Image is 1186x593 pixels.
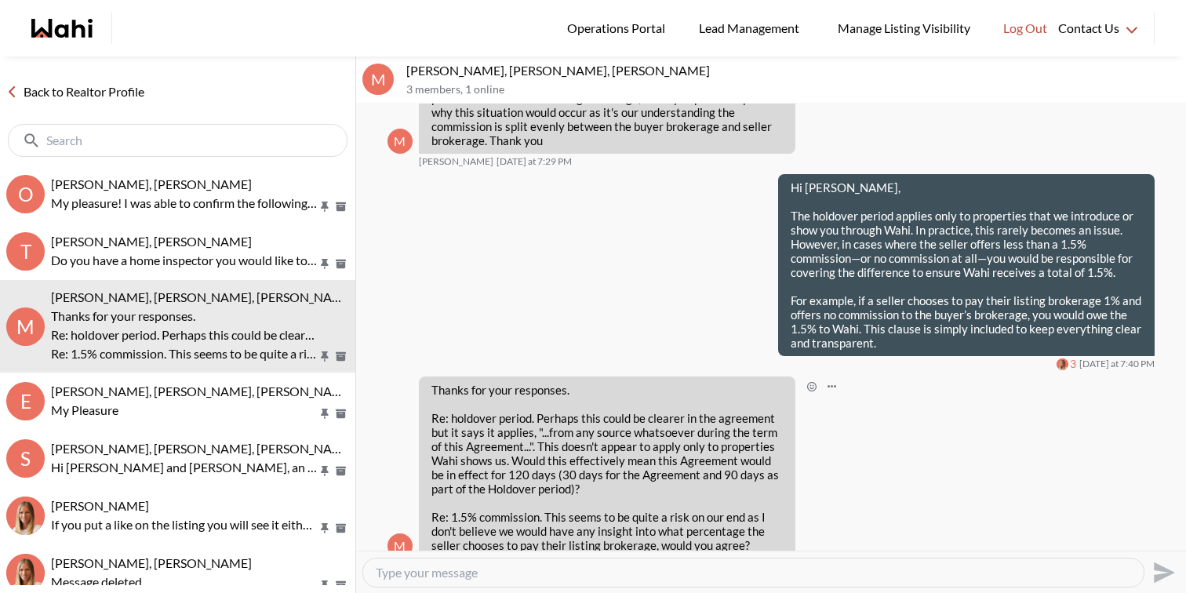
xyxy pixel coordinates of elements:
[699,18,805,38] span: Lead Management
[51,289,355,304] span: [PERSON_NAME], [PERSON_NAME], [PERSON_NAME]
[431,383,783,397] p: Thanks for your responses.
[497,155,572,168] time: 2025-10-09T23:29:03.924Z
[6,497,45,535] div: Ritu Gill, Michelle
[1144,555,1180,590] button: Send
[6,175,45,213] div: O
[387,129,413,154] div: M
[791,209,1142,279] p: The holdover period applies only to properties that we introduce or show you through Wahi. In pra...
[318,579,332,592] button: Pin
[318,350,332,363] button: Pin
[1057,358,1068,370] div: Michelle Ryckman
[333,407,349,420] button: Archive
[51,251,318,270] p: Do you have a home inspector you would like to you for the home inspection? When are you planning...
[51,234,252,249] span: [PERSON_NAME], [PERSON_NAME]
[318,200,332,213] button: Pin
[6,554,45,592] div: Efrem Abraham, Michelle
[51,401,318,420] p: My Pleasure
[791,180,1142,195] p: Hi [PERSON_NAME],
[362,64,394,95] div: M
[1057,358,1068,370] img: M
[51,515,318,534] p: If you put a like on the listing you will see it either come up as sold firm or back on market
[333,464,349,478] button: Archive
[51,441,355,456] span: [PERSON_NAME], [PERSON_NAME], [PERSON_NAME]
[406,83,1180,96] p: 3 members , 1 online
[1070,358,1076,371] span: 3
[318,464,332,478] button: Pin
[822,377,842,397] button: Open Message Actions Menu
[333,350,349,363] button: Archive
[51,344,318,363] p: Re: 1.5% commission. This seems to be quite a risk on our end as I don't believe we would have an...
[567,18,671,38] span: Operations Portal
[318,407,332,420] button: Pin
[46,133,312,148] input: Search
[833,18,975,38] span: Manage Listing Visibility
[51,458,318,477] p: Hi [PERSON_NAME] and [PERSON_NAME], an offer has been submitted for [STREET_ADDRESS][PERSON_NAME]...
[431,411,783,496] p: Re: holdover period. Perhaps this could be clearer in the agreement but it says it applies, "...f...
[51,384,355,398] span: [PERSON_NAME], [PERSON_NAME], [PERSON_NAME]
[376,565,1131,580] textarea: Type your message
[51,498,149,513] span: [PERSON_NAME]
[419,155,493,168] span: [PERSON_NAME]
[318,522,332,535] button: Pin
[51,326,318,344] p: Re: holdover period. Perhaps this could be clearer in the agreement but it says it applies, "...f...
[51,176,252,191] span: [PERSON_NAME], [PERSON_NAME]
[6,382,45,420] div: E
[333,522,349,535] button: Archive
[6,232,45,271] div: T
[333,257,349,271] button: Archive
[318,257,332,271] button: Pin
[51,555,252,570] span: [PERSON_NAME], [PERSON_NAME]
[333,200,349,213] button: Archive
[431,510,783,552] p: Re: 1.5% commission. This seems to be quite a risk on our end as I don't believe we would have an...
[387,533,413,558] div: M
[6,439,45,478] div: S
[406,63,1180,78] p: [PERSON_NAME], [PERSON_NAME], [PERSON_NAME]
[51,194,318,213] p: My pleasure! I was able to confirm the following showings [DATE]: 416 Vendevale at [GEOGRAPHIC_DA...
[6,307,45,346] div: M
[6,497,45,535] img: R
[1079,358,1155,370] time: 2025-10-09T23:40:03.312Z
[333,579,349,592] button: Archive
[51,307,318,326] p: Thanks for your responses.
[31,19,93,38] a: Wahi homepage
[791,293,1142,350] p: For example, if a seller chooses to pay their listing brokerage 1% and offers no commission to th...
[6,554,45,592] img: E
[51,573,349,591] div: Message deleted
[802,377,822,397] button: Open Reaction Selector
[1003,18,1047,38] span: Log Out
